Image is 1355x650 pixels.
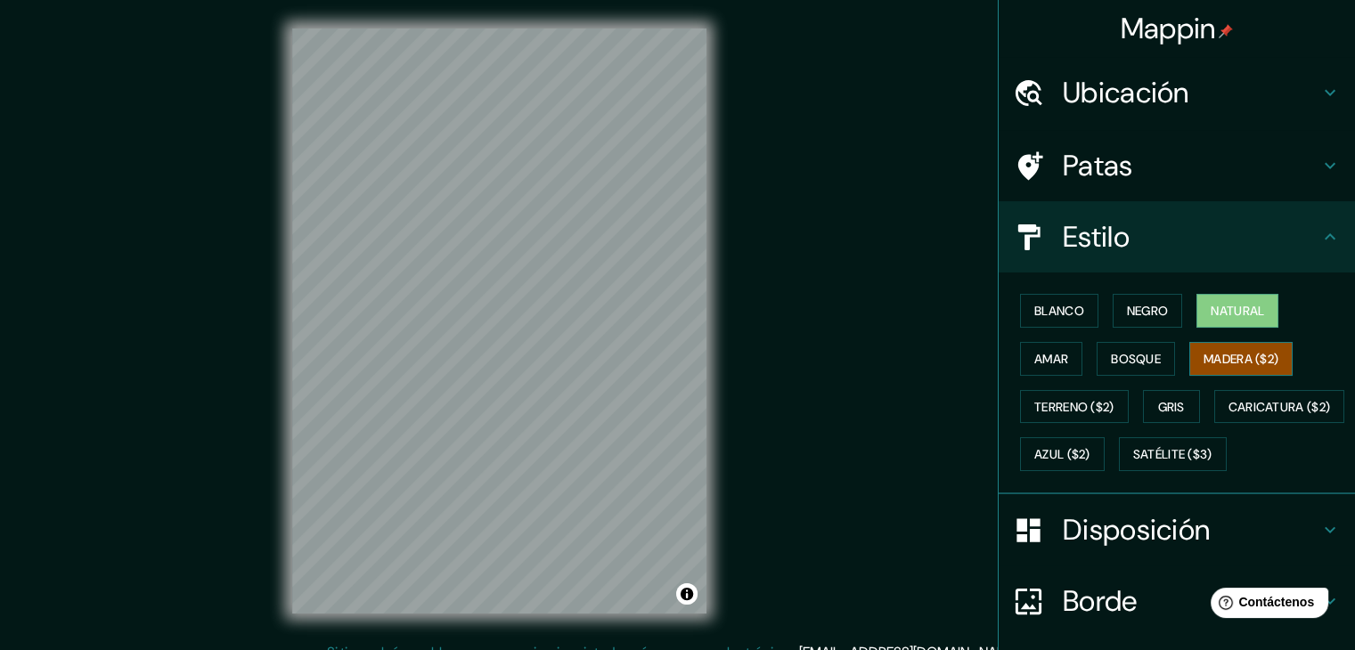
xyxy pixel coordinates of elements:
[1204,351,1278,367] font: Madera ($2)
[1214,390,1345,424] button: Caricatura ($2)
[1219,24,1233,38] img: pin-icon.png
[1034,447,1090,463] font: Azul ($2)
[1143,390,1200,424] button: Gris
[999,494,1355,565] div: Disposición
[999,57,1355,128] div: Ubicación
[292,28,706,613] canvas: Mapa
[1211,303,1264,319] font: Natural
[1119,437,1227,471] button: Satélite ($3)
[1063,218,1130,256] font: Estilo
[1034,303,1084,319] font: Blanco
[1020,437,1105,471] button: Azul ($2)
[999,565,1355,637] div: Borde
[1063,511,1210,548] font: Disposición
[999,130,1355,201] div: Patas
[1127,303,1169,319] font: Negro
[1113,294,1183,328] button: Negro
[1196,294,1278,328] button: Natural
[676,583,698,605] button: Activar o desactivar atribución
[1063,582,1138,620] font: Borde
[1111,351,1161,367] font: Bosque
[1063,74,1189,111] font: Ubicación
[1158,399,1185,415] font: Gris
[1228,399,1331,415] font: Caricatura ($2)
[1020,390,1129,424] button: Terreno ($2)
[1133,447,1212,463] font: Satélite ($3)
[1121,10,1216,47] font: Mappin
[1063,147,1133,184] font: Patas
[1020,294,1098,328] button: Blanco
[999,201,1355,272] div: Estilo
[1189,342,1293,376] button: Madera ($2)
[1196,581,1335,630] iframe: Lanzador de widgets de ayuda
[1020,342,1082,376] button: Amar
[1034,399,1114,415] font: Terreno ($2)
[1034,351,1068,367] font: Amar
[1097,342,1175,376] button: Bosque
